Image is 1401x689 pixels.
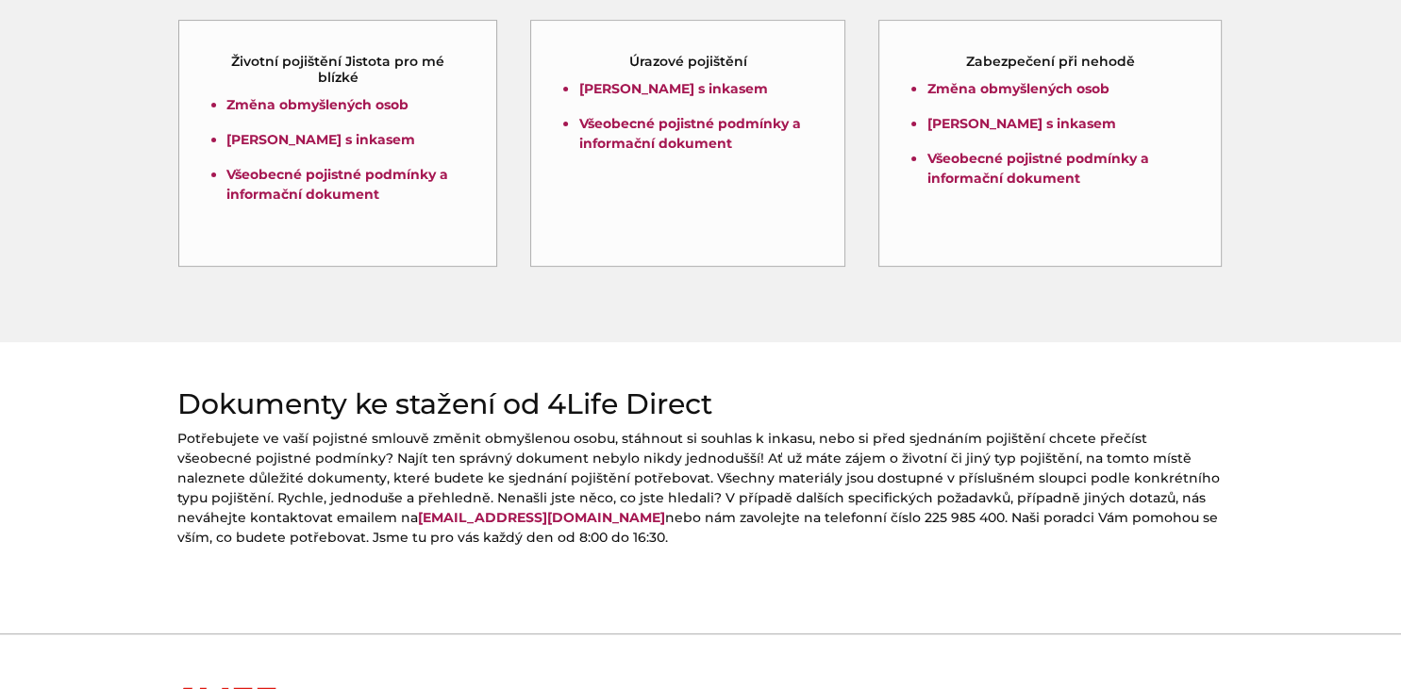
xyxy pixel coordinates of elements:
[966,54,1135,70] h5: Zabezpečení při nehodě
[926,150,1148,187] a: Všeobecné pojistné podmínky a informační dokument
[578,80,767,97] a: [PERSON_NAME] s inkasem
[926,80,1109,97] a: Změna obmyšlených osob
[177,387,1225,421] h2: Dokumenty ke stažení od 4Life Direct
[212,54,464,86] h5: Životní pojištění Jistota pro mé blízké
[926,115,1115,132] a: [PERSON_NAME] s inkasem
[226,96,409,113] a: Změna obmyšlených osob
[629,54,747,70] h5: Úrazové pojištění
[578,115,800,152] a: Všeobecné pojistné podmínky a informační dokument
[226,166,448,203] a: Všeobecné pojistné podmínky a informační dokument
[226,131,415,148] a: [PERSON_NAME] s inkasem
[177,429,1225,548] p: Potřebujete ve vaší pojistné smlouvě změnit obmyšlenou osobu, stáhnout si souhlas k inkasu, nebo ...
[418,509,665,526] a: [EMAIL_ADDRESS][DOMAIN_NAME]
